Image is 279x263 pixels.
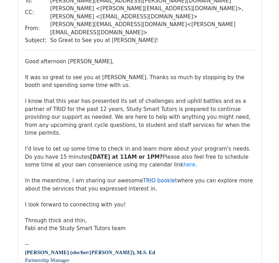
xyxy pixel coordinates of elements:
[25,217,254,225] div: Through thick and thin,
[25,5,50,21] td: CC:
[90,154,162,160] b: [DATE] at 11AM or 1PM?
[143,177,177,184] a: TRIO booklet
[50,21,254,36] td: [PERSON_NAME][EMAIL_ADDRESS][DOMAIN_NAME] < [PERSON_NAME][EMAIL_ADDRESS][DOMAIN_NAME] >
[25,145,254,169] div: I'd love to set up some time to check in and learn more about your program's needs. Do you have 1...
[25,257,69,263] font: Partnership Manager
[184,162,196,168] a: here
[25,224,254,233] div: Fabi and the Study Smart Tutors team
[72,250,132,255] i: she/her/[PERSON_NAME]
[244,229,279,263] iframe: Chat Widget
[25,74,254,89] div: It was so great to see you at [PERSON_NAME]. Thanks so much by stopping by the booth and spending...
[25,250,155,255] font: [PERSON_NAME] ( ), M.S. Ed
[25,241,29,247] span: --
[50,5,254,21] td: [PERSON_NAME] < [PERSON_NAME][EMAIL_ADDRESS][DOMAIN_NAME] >, [PERSON_NAME] < [EMAIL_ADDRESS][DOMA...
[25,177,254,193] div: In the meantime, I am sharing our awesome where you can explore more about the services that you ...
[25,58,254,66] div: Good afternoon [PERSON_NAME],
[50,36,254,45] td: So Great to See you at [PERSON_NAME]!
[25,201,254,209] div: I look forward to connecting with you!
[25,36,50,45] td: Subject:
[25,97,254,137] div: I know that this year has presented its set of challenges and uphill battles and as a partner of ...
[25,21,50,36] td: From:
